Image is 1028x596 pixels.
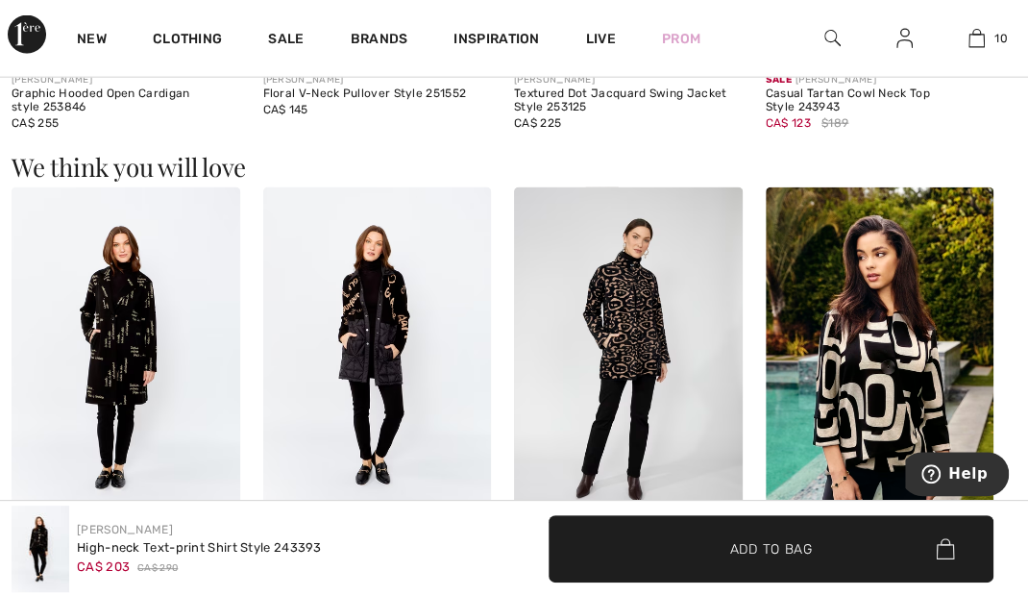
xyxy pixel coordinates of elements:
[730,538,813,559] span: Add to Bag
[936,538,954,559] img: Bag.svg
[137,561,178,576] span: CA$ 290
[8,15,46,54] img: 1ère Avenue
[12,87,240,114] div: Graphic Hooded Open Cardigan style 253846
[896,27,913,50] img: My Info
[994,30,1008,47] span: 10
[821,114,848,132] span: $189
[549,515,993,583] button: Add to Bag
[514,187,743,530] img: Casual Animal Print Jacket Style 253841
[766,187,994,530] img: Geometric Pattern Button Closure Shirt Style 243371
[12,73,240,87] div: [PERSON_NAME]
[12,155,1016,180] h3: We think you will love
[268,31,304,51] a: Sale
[968,27,985,50] img: My Bag
[77,559,130,574] span: CA$ 203
[77,31,107,51] a: New
[12,506,69,592] img: High-Neck Text-Print Shirt Style 243393
[586,29,616,49] a: Live
[351,31,408,51] a: Brands
[77,538,322,558] div: High-neck Text-print Shirt Style 243393
[514,87,743,114] div: Textured Dot Jacquard Swing Jacket Style 253125
[766,74,792,86] span: Sale
[942,27,1012,50] a: 10
[514,73,743,87] div: [PERSON_NAME]
[662,29,700,49] a: Prom
[453,31,539,51] span: Inspiration
[263,73,492,87] div: [PERSON_NAME]
[905,452,1009,500] iframe: Opens a widget where you can find more information
[881,27,928,51] a: Sign In
[263,103,308,116] span: CA$ 145
[263,187,492,530] img: Mid-Length Puffer Jacket Style 243484u
[514,116,561,130] span: CA$ 225
[263,87,492,101] div: Floral V-Neck Pullover Style 251552
[153,31,222,51] a: Clothing
[766,116,811,130] span: CA$ 123
[77,523,173,536] a: [PERSON_NAME]
[766,87,994,114] div: Casual Tartan Cowl Neck Top Style 243943
[824,27,841,50] img: search the website
[12,187,240,530] img: Single Breasted Casual Jacket Style 243392
[12,116,59,130] span: CA$ 255
[766,73,994,87] div: [PERSON_NAME]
